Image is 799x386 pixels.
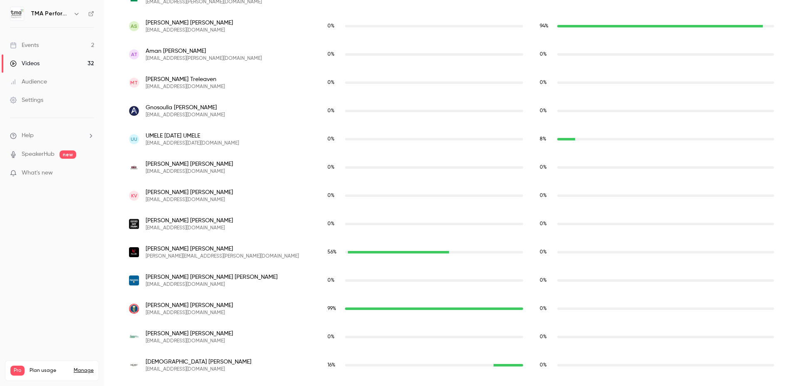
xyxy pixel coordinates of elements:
[131,135,137,143] span: UU
[146,160,233,168] span: [PERSON_NAME] [PERSON_NAME]
[328,164,341,171] span: Live watch time
[121,125,782,153] div: umele.sunday@hotmail.co.uk
[328,193,335,198] span: 0 %
[540,333,553,341] span: Replay watch time
[146,188,233,197] span: [PERSON_NAME] [PERSON_NAME]
[328,306,336,311] span: 99 %
[540,164,553,171] span: Replay watch time
[146,338,233,344] span: [EMAIL_ADDRESS][DOMAIN_NAME]
[121,238,782,266] div: jill.weaver@uchealth.com
[328,22,341,30] span: Live watch time
[540,165,547,170] span: 0 %
[328,363,335,368] span: 16 %
[130,79,138,86] span: MT
[10,59,40,68] div: Videos
[146,358,251,366] span: [DEMOGRAPHIC_DATA] [PERSON_NAME]
[121,266,782,295] div: jwhitakercampbell@niagarawater.com
[146,310,233,316] span: [EMAIL_ADDRESS][DOMAIN_NAME]
[146,103,225,112] span: Gnosoulla [PERSON_NAME]
[22,131,34,140] span: Help
[328,361,341,369] span: Live watch time
[540,137,546,142] span: 8 %
[328,278,335,283] span: 0 %
[540,277,553,284] span: Replay watch time
[146,112,225,118] span: [EMAIL_ADDRESS][DOMAIN_NAME]
[328,52,335,57] span: 0 %
[22,169,53,177] span: What's new
[328,305,341,312] span: Live watch time
[328,165,335,170] span: 0 %
[146,245,299,253] span: [PERSON_NAME] [PERSON_NAME]
[540,250,547,255] span: 0 %
[10,96,43,104] div: Settings
[121,323,782,351] div: jqw1@westchestercountyny.gov
[328,221,335,226] span: 0 %
[121,97,782,125] div: gtl@arc-network.com
[540,108,547,113] span: 0 %
[129,247,139,257] img: uchealth.com
[121,210,782,238] div: jwansing@gooddayfarm.com
[146,281,278,288] span: [EMAIL_ADDRESS][DOMAIN_NAME]
[540,24,548,29] span: 94 %
[129,275,139,285] img: niagarawater.com
[129,360,139,370] img: nobuhotelchicago.com
[146,47,262,55] span: Aman [PERSON_NAME]
[121,295,782,323] div: lwinfrey@ohioschoolboards.org
[10,41,39,49] div: Events
[328,277,341,284] span: Live watch time
[129,106,139,116] img: arc-network.com
[328,248,341,256] span: Live watch time
[540,361,553,369] span: Replay watch time
[540,52,547,57] span: 0 %
[328,333,341,341] span: Live watch time
[328,107,341,115] span: Live watch time
[328,108,335,113] span: 0 %
[121,351,782,379] div: cyeung@nobuhotelchicago.com
[74,367,94,374] a: Manage
[540,363,547,368] span: 0 %
[146,225,233,231] span: [EMAIL_ADDRESS][DOMAIN_NAME]
[540,334,547,339] span: 0 %
[121,153,782,182] div: sunderwood@eschsupply.com
[146,19,233,27] span: [PERSON_NAME] [PERSON_NAME]
[129,304,139,314] img: ohioschoolboards.org
[328,51,341,58] span: Live watch time
[540,192,553,199] span: Replay watch time
[10,131,94,140] li: help-dropdown-opener
[540,220,553,228] span: Replay watch time
[146,273,278,281] span: [PERSON_NAME] [PERSON_NAME] [PERSON_NAME]
[131,22,137,30] span: AS
[328,80,335,85] span: 0 %
[328,137,335,142] span: 0 %
[131,192,137,199] span: KV
[146,197,233,203] span: [EMAIL_ADDRESS][DOMAIN_NAME]
[129,162,139,172] img: eschsupply.com
[146,27,233,34] span: [EMAIL_ADDRESS][DOMAIN_NAME]
[328,220,341,228] span: Live watch time
[328,135,341,143] span: Live watch time
[129,332,139,342] img: westchestercountyny.gov
[146,84,225,90] span: [EMAIL_ADDRESS][DOMAIN_NAME]
[10,7,24,20] img: TMA Performance (formerly DecisionWise)
[146,132,239,140] span: UMELE [DATE] UMELE
[540,22,553,30] span: Replay watch time
[146,366,251,373] span: [EMAIL_ADDRESS][DOMAIN_NAME]
[10,78,47,86] div: Audience
[146,140,239,147] span: [EMAIL_ADDRESS][DATE][DOMAIN_NAME]
[328,24,335,29] span: 0 %
[540,248,553,256] span: Replay watch time
[121,12,782,40] div: aswain@charsangels.com
[31,10,70,18] h6: TMA Performance (formerly DecisionWise)
[131,51,137,58] span: AT
[146,329,233,338] span: [PERSON_NAME] [PERSON_NAME]
[540,278,547,283] span: 0 %
[121,40,782,69] div: aman.thiara@calhr.ca.gov
[146,168,233,175] span: [EMAIL_ADDRESS][DOMAIN_NAME]
[146,75,225,84] span: [PERSON_NAME] Treleaven
[540,306,547,311] span: 0 %
[540,135,553,143] span: Replay watch time
[121,182,782,210] div: kvillamizar28@gmail.com
[146,55,262,62] span: [EMAIL_ADDRESS][PERSON_NAME][DOMAIN_NAME]
[146,216,233,225] span: [PERSON_NAME] [PERSON_NAME]
[540,79,553,86] span: Replay watch time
